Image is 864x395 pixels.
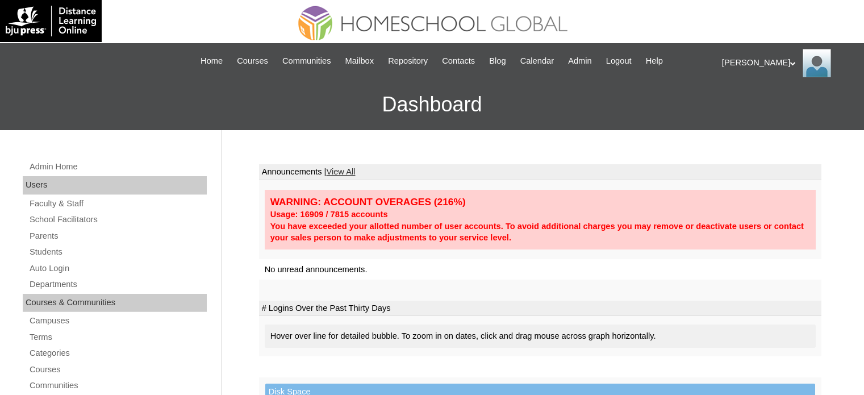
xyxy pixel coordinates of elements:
[28,330,207,344] a: Terms
[231,55,274,68] a: Courses
[442,55,475,68] span: Contacts
[28,197,207,211] a: Faculty & Staff
[345,55,374,68] span: Mailbox
[515,55,560,68] a: Calendar
[436,55,481,68] a: Contacts
[483,55,511,68] a: Blog
[562,55,598,68] a: Admin
[722,49,853,77] div: [PERSON_NAME]
[640,55,669,68] a: Help
[265,325,816,348] div: Hover over line for detailed bubble. To zoom in on dates, click and drag mouse across graph horiz...
[282,55,331,68] span: Communities
[28,261,207,276] a: Auto Login
[489,55,506,68] span: Blog
[28,314,207,328] a: Campuses
[23,294,207,312] div: Courses & Communities
[23,176,207,194] div: Users
[520,55,554,68] span: Calendar
[259,164,821,180] td: Announcements |
[28,213,207,227] a: School Facilitators
[28,346,207,360] a: Categories
[28,229,207,243] a: Parents
[28,245,207,259] a: Students
[340,55,380,68] a: Mailbox
[28,363,207,377] a: Courses
[28,277,207,292] a: Departments
[388,55,428,68] span: Repository
[326,167,355,176] a: View All
[568,55,592,68] span: Admin
[270,221,810,244] div: You have exceeded your allotted number of user accounts. To avoid additional charges you may remo...
[600,55,637,68] a: Logout
[28,379,207,393] a: Communities
[259,301,821,317] td: # Logins Over the Past Thirty Days
[382,55,433,68] a: Repository
[195,55,228,68] a: Home
[28,160,207,174] a: Admin Home
[201,55,223,68] span: Home
[6,79,858,130] h3: Dashboard
[270,210,388,219] strong: Usage: 16909 / 7815 accounts
[803,49,831,77] img: Ariane Ebuen
[270,196,810,209] div: WARNING: ACCOUNT OVERAGES (216%)
[277,55,337,68] a: Communities
[606,55,632,68] span: Logout
[259,259,821,280] td: No unread announcements.
[6,6,96,36] img: logo-white.png
[237,55,268,68] span: Courses
[646,55,663,68] span: Help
